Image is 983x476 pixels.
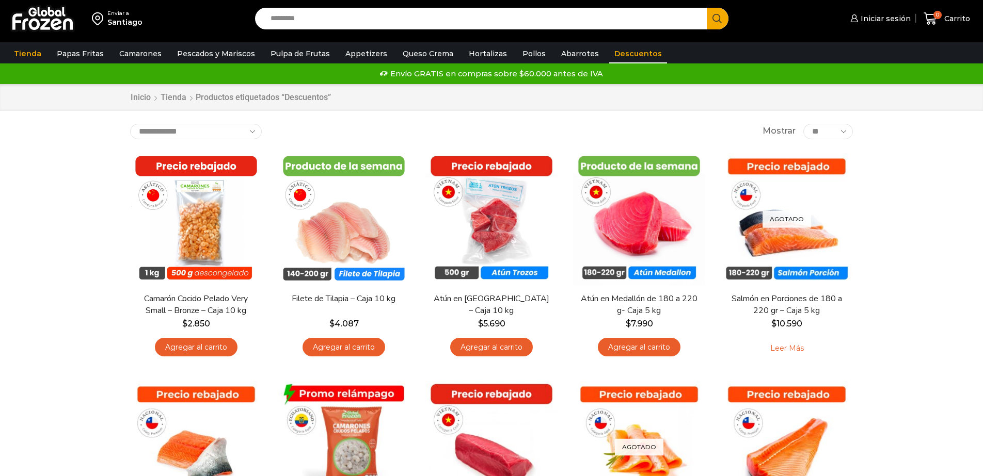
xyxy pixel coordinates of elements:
[580,293,699,317] a: Atún en Medallón de 180 a 220 g- Caja 5 kg
[517,44,551,63] a: Pollos
[284,293,403,305] a: Filete de Tilapia – Caja 10 kg
[933,11,942,19] span: 0
[626,319,631,329] span: $
[858,13,911,24] span: Iniciar sesión
[464,44,512,63] a: Hortalizas
[107,17,142,27] div: Santiago
[329,319,335,329] span: $
[478,319,483,329] span: $
[340,44,392,63] a: Appetizers
[598,338,680,357] a: Agregar al carrito: “Atún en Medallón de 180 a 220 g- Caja 5 kg”
[707,8,728,29] button: Search button
[182,319,210,329] bdi: 2.850
[196,92,331,102] h1: Productos etiquetados “Descuentos”
[626,319,653,329] bdi: 7.990
[9,44,46,63] a: Tienda
[432,293,551,317] a: Atún en [GEOGRAPHIC_DATA] – Caja 10 kg
[137,293,256,317] a: Camarón Cocido Pelado Very Small – Bronze – Caja 10 kg
[329,319,359,329] bdi: 4.087
[848,8,911,29] a: Iniciar sesión
[727,293,846,317] a: Salmón en Porciones de 180 a 220 gr – Caja 5 kg
[763,210,811,227] p: Agotado
[921,7,973,31] a: 0 Carrito
[556,44,604,63] a: Abarrotes
[609,44,667,63] a: Descuentos
[172,44,260,63] a: Pescados y Mariscos
[303,338,385,357] a: Agregar al carrito: “Filete de Tilapia - Caja 10 kg”
[155,338,237,357] a: Agregar al carrito: “Camarón Cocido Pelado Very Small - Bronze - Caja 10 kg”
[130,92,331,104] nav: Breadcrumb
[52,44,109,63] a: Papas Fritas
[763,125,796,137] span: Mostrar
[478,319,505,329] bdi: 5.690
[615,438,663,455] p: Agotado
[114,44,167,63] a: Camarones
[130,124,262,139] select: Pedido de la tienda
[92,10,107,27] img: address-field-icon.svg
[160,92,187,104] a: Tienda
[754,338,820,359] a: Leé más sobre “Salmón en Porciones de 180 a 220 gr - Caja 5 kg”
[265,44,335,63] a: Pulpa de Frutas
[182,319,187,329] span: $
[450,338,533,357] a: Agregar al carrito: “Atún en Trozos - Caja 10 kg”
[130,92,151,104] a: Inicio
[771,319,802,329] bdi: 10.590
[107,10,142,17] div: Enviar a
[398,44,458,63] a: Queso Crema
[771,319,776,329] span: $
[942,13,970,24] span: Carrito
